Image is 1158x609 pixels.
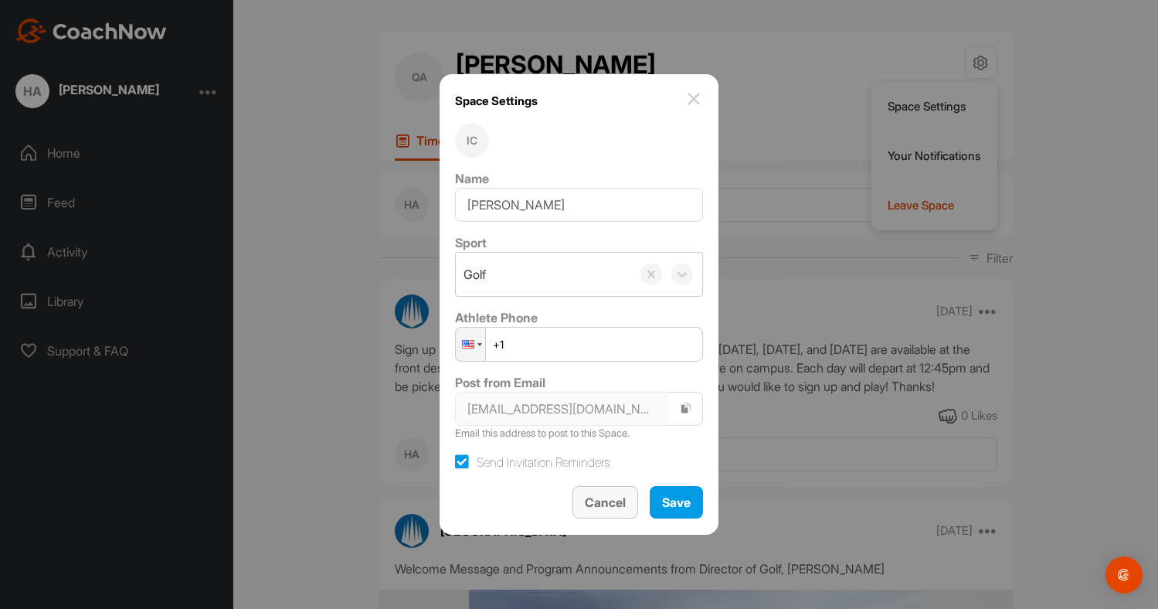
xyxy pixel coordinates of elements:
div: United States: + 1 [456,328,485,361]
p: Email this address to post to this Space. [455,426,703,441]
label: Name [455,171,489,186]
div: Golf [464,265,486,284]
span: Save [662,495,691,510]
div: Open Intercom Messenger [1105,556,1143,594]
div: IC [455,124,489,158]
button: Cancel [572,486,638,519]
h1: Space Settings [455,90,538,112]
label: Send Invitation Reminders [455,453,610,471]
span: Cancel [585,495,626,510]
img: close [684,90,703,108]
input: 1 (702) 123-4567 [455,327,703,362]
label: Athlete Phone [455,310,538,325]
label: Sport [455,235,487,250]
label: Post from Email [455,375,545,390]
button: Save [650,486,703,519]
